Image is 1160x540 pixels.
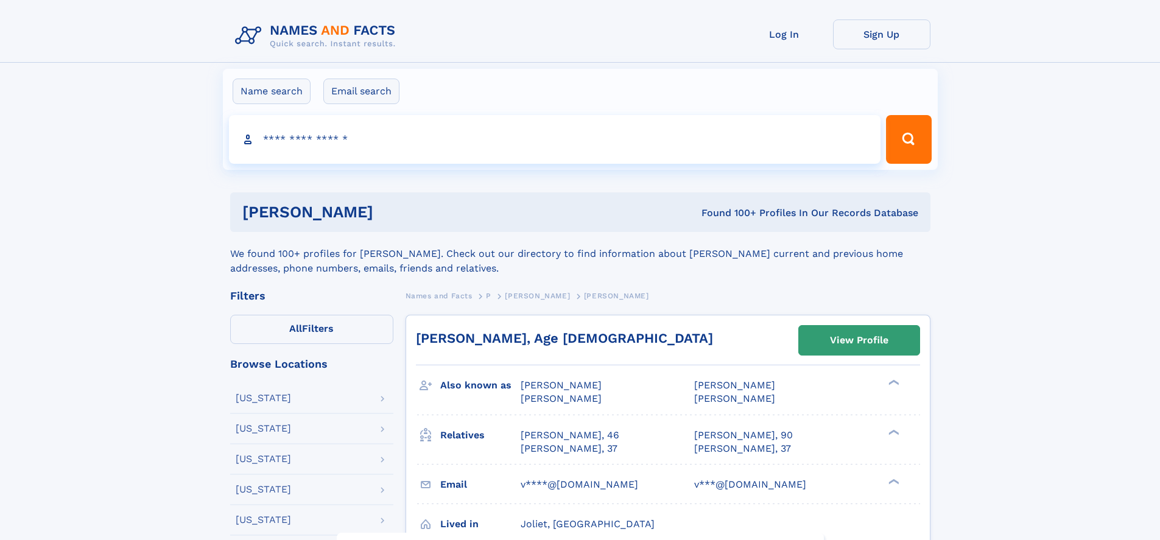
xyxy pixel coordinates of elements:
[236,515,291,525] div: [US_STATE]
[833,19,930,49] a: Sign Up
[505,288,570,303] a: [PERSON_NAME]
[230,232,930,276] div: We found 100+ profiles for [PERSON_NAME]. Check out our directory to find information about [PERS...
[505,292,570,300] span: [PERSON_NAME]
[236,454,291,464] div: [US_STATE]
[233,79,311,104] label: Name search
[486,288,491,303] a: P
[521,379,602,391] span: [PERSON_NAME]
[885,379,900,387] div: ❯
[694,442,791,455] a: [PERSON_NAME], 37
[236,424,291,433] div: [US_STATE]
[440,474,521,495] h3: Email
[694,479,806,490] span: v***@[DOMAIN_NAME]
[323,79,399,104] label: Email search
[236,393,291,403] div: [US_STATE]
[694,429,793,442] a: [PERSON_NAME], 90
[694,393,775,404] span: [PERSON_NAME]
[886,115,931,164] button: Search Button
[521,393,602,404] span: [PERSON_NAME]
[521,518,655,530] span: Joliet, [GEOGRAPHIC_DATA]
[830,326,888,354] div: View Profile
[289,323,302,334] span: All
[799,326,919,355] a: View Profile
[885,428,900,436] div: ❯
[229,115,881,164] input: search input
[521,442,617,455] a: [PERSON_NAME], 37
[584,292,649,300] span: [PERSON_NAME]
[694,379,775,391] span: [PERSON_NAME]
[440,425,521,446] h3: Relatives
[736,19,833,49] a: Log In
[416,331,713,346] a: [PERSON_NAME], Age [DEMOGRAPHIC_DATA]
[885,477,900,485] div: ❯
[486,292,491,300] span: P
[406,288,473,303] a: Names and Facts
[440,514,521,535] h3: Lived in
[537,206,918,220] div: Found 100+ Profiles In Our Records Database
[230,359,393,370] div: Browse Locations
[230,315,393,344] label: Filters
[242,205,538,220] h1: [PERSON_NAME]
[230,19,406,52] img: Logo Names and Facts
[230,290,393,301] div: Filters
[521,429,619,442] a: [PERSON_NAME], 46
[236,485,291,494] div: [US_STATE]
[440,375,521,396] h3: Also known as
